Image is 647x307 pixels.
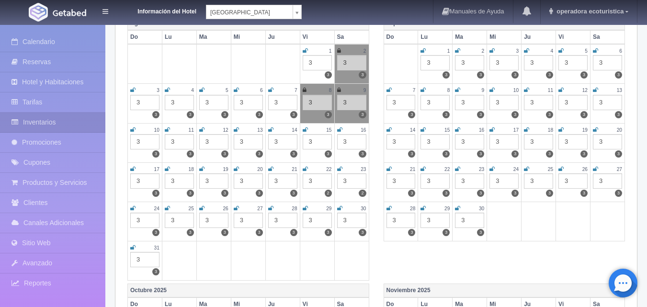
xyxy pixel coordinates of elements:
[325,71,332,79] label: 3
[548,167,553,172] small: 25
[477,111,484,118] label: 3
[165,134,194,149] div: 3
[554,8,624,15] span: operadora ecoturistica
[443,150,450,158] label: 3
[443,229,450,236] label: 3
[223,167,228,172] small: 19
[257,127,262,133] small: 13
[128,30,162,44] th: Do
[444,206,450,211] small: 29
[303,134,332,149] div: 3
[257,167,262,172] small: 20
[154,167,159,172] small: 17
[128,284,369,298] th: Octubre 2025
[221,150,228,158] label: 3
[152,268,159,275] label: 3
[260,88,263,93] small: 6
[337,134,366,149] div: 3
[165,173,194,189] div: 3
[410,167,415,172] small: 21
[615,111,622,118] label: 3
[386,134,416,149] div: 3
[359,229,366,236] label: 3
[187,150,194,158] label: 3
[479,127,484,133] small: 16
[363,48,366,54] small: 2
[410,206,415,211] small: 28
[477,190,484,197] label: 3
[443,190,450,197] label: 3
[585,48,588,54] small: 5
[326,206,331,211] small: 29
[420,95,450,110] div: 3
[511,150,519,158] label: 3
[223,206,228,211] small: 26
[326,167,331,172] small: 22
[154,245,159,250] small: 31
[325,229,332,236] label: 3
[268,173,297,189] div: 3
[130,252,159,267] div: 3
[477,229,484,236] label: 3
[455,134,484,149] div: 3
[617,88,622,93] small: 13
[120,5,196,16] dt: Información del Hotel
[231,30,265,44] th: Mi
[580,111,588,118] label: 3
[359,71,366,79] label: 3
[615,190,622,197] label: 3
[292,206,297,211] small: 28
[482,48,485,54] small: 2
[221,111,228,118] label: 3
[290,229,297,236] label: 3
[384,30,418,44] th: Do
[199,95,228,110] div: 3
[130,134,159,149] div: 3
[234,213,263,228] div: 3
[359,150,366,158] label: 3
[189,206,194,211] small: 25
[210,5,289,20] span: [GEOGRAPHIC_DATA]
[513,167,519,172] small: 24
[329,88,332,93] small: 8
[617,167,622,172] small: 27
[593,55,622,70] div: 3
[199,134,228,149] div: 3
[268,95,297,110] div: 3
[361,206,366,211] small: 30
[511,190,519,197] label: 3
[386,213,416,228] div: 3
[325,190,332,197] label: 2
[580,71,588,79] label: 3
[489,55,519,70] div: 3
[524,134,553,149] div: 3
[410,127,415,133] small: 14
[516,48,519,54] small: 3
[221,190,228,197] label: 3
[413,88,416,93] small: 7
[223,127,228,133] small: 12
[199,213,228,228] div: 3
[290,111,297,118] label: 3
[546,150,553,158] label: 3
[443,71,450,79] label: 3
[256,229,263,236] label: 3
[489,173,519,189] div: 3
[206,5,302,19] a: [GEOGRAPHIC_DATA]
[325,150,332,158] label: 3
[548,88,553,93] small: 11
[53,9,86,16] img: Getabed
[326,127,331,133] small: 15
[477,150,484,158] label: 3
[130,173,159,189] div: 3
[489,95,519,110] div: 3
[593,134,622,149] div: 3
[256,190,263,197] label: 3
[152,190,159,197] label: 3
[256,111,263,118] label: 3
[337,173,366,189] div: 3
[479,206,484,211] small: 30
[524,55,553,70] div: 3
[292,127,297,133] small: 14
[447,48,450,54] small: 1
